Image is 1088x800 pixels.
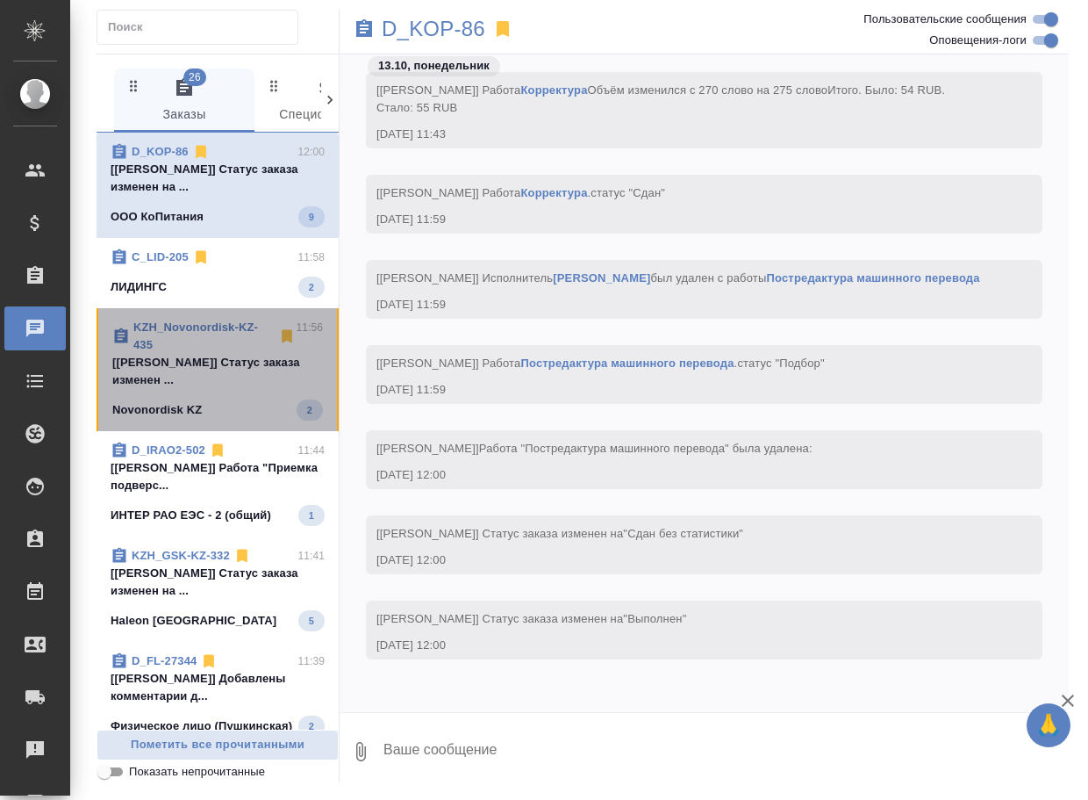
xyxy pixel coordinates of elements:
[132,549,230,562] a: KZH_GSK-KZ-332
[737,357,824,370] span: статус "Подбор"
[376,527,743,540] span: [[PERSON_NAME]] Статус заказа изменен на
[133,321,258,351] a: KZH_Novonordisk-KZ-435
[129,763,265,781] span: Показать непрочитанные
[278,328,296,345] svg: Отписаться
[298,278,325,296] span: 2
[111,717,292,735] p: Физическое лицо (Пушкинская)
[298,208,325,226] span: 9
[111,507,271,524] p: ИНТЕР РАО ЕЭС - 2 (общий)
[520,83,587,97] a: Корректура
[298,717,325,735] span: 2
[553,271,650,285] a: [PERSON_NAME]
[97,308,339,431] div: KZH_Novonordisk-KZ-43511:56[[PERSON_NAME]] Статус заказа изменен ...Novonordisk KZ2
[376,381,981,399] div: [DATE] 11:59
[132,250,189,263] a: C_LID-205
[297,652,325,670] p: 11:39
[298,507,325,524] span: 1
[520,186,587,199] a: Корректура
[111,278,167,296] p: ЛИДИНГС
[520,357,734,370] a: Постредактура машинного перевода
[623,612,686,625] span: "Выполнен"
[125,77,142,94] svg: Зажми и перетащи, чтобы поменять порядок вкладок
[183,68,206,86] span: 26
[192,143,210,161] svg: Отписаться
[863,11,1027,28] span: Пользовательские сообщения
[376,551,981,569] div: [DATE] 12:00
[266,77,283,94] svg: Зажми и перетащи, чтобы поменять порядок вкладок
[376,637,981,654] div: [DATE] 12:00
[108,15,297,40] input: Поиск
[112,401,202,419] p: Novonordisk KZ
[97,133,339,238] div: D_KOP-8612:00[[PERSON_NAME]] Статус заказа изменен на ...ООО КоПитания9
[265,77,384,126] span: Спецификации
[376,357,825,370] span: [[PERSON_NAME]] Работа .
[111,670,325,705] p: [[PERSON_NAME]] Добавлены комментарии д...
[97,730,339,760] button: Пометить все прочитанными
[376,466,981,484] div: [DATE] 12:00
[298,612,325,630] span: 5
[376,442,812,455] span: [[PERSON_NAME]]
[132,443,205,457] a: D_IRAO2-502
[112,354,323,389] p: [[PERSON_NAME]] Статус заказа изменен ...
[97,642,339,747] div: D_FL-2734411:39[[PERSON_NAME]] Добавлены комментарии д...Физическое лицо (Пушкинская)2
[209,442,226,459] svg: Отписаться
[297,249,325,266] p: 11:58
[200,652,218,670] svg: Отписаться
[125,77,244,126] span: Заказы
[297,401,323,419] span: 2
[623,527,743,540] span: "Сдан без статистики"
[378,57,490,75] p: 13.10, понедельник
[111,161,325,196] p: [[PERSON_NAME]] Статус заказа изменен на ...
[192,249,210,266] svg: Отписаться
[97,431,339,537] div: D_IRAO2-50211:44[[PERSON_NAME]] Работа "Приемка подверс...ИНТЕР РАО ЕЭС - 2 (общий)1
[376,186,665,199] span: [[PERSON_NAME]] Работа .
[376,126,981,143] div: [DATE] 11:43
[376,296,981,314] div: [DATE] 11:59
[929,32,1027,49] span: Оповещения-логи
[111,612,276,630] p: Haleon [GEOGRAPHIC_DATA]
[296,319,323,336] p: 11:56
[1034,707,1063,744] span: 🙏
[297,143,325,161] p: 12:00
[479,442,812,455] span: Работа "Постредактура машинного перевода" была удалена:
[767,271,980,285] a: Постредактура машинного перевода
[376,211,981,228] div: [DATE] 11:59
[97,238,339,308] div: C_LID-20511:58ЛИДИНГС2
[97,537,339,642] div: KZH_GSK-KZ-33211:41[[PERSON_NAME]] Статус заказа изменен на ...Haleon [GEOGRAPHIC_DATA]5
[1027,703,1070,747] button: 🙏
[297,547,325,565] p: 11:41
[376,612,686,625] span: [[PERSON_NAME]] Статус заказа изменен на
[111,208,204,226] p: ООО КоПитания
[111,459,325,494] p: [[PERSON_NAME]] Работа "Приемка подверс...
[106,735,329,755] span: Пометить все прочитанными
[376,271,980,285] span: [[PERSON_NAME]] Исполнитель был удален с работы
[111,565,325,600] p: [[PERSON_NAME]] Статус заказа изменен на ...
[591,186,665,199] span: статус "Сдан"
[132,145,189,158] a: D_KOP-86
[233,547,251,565] svg: Отписаться
[297,442,325,459] p: 11:44
[382,20,485,38] a: D_KOP-86
[132,654,197,667] a: D_FL-27344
